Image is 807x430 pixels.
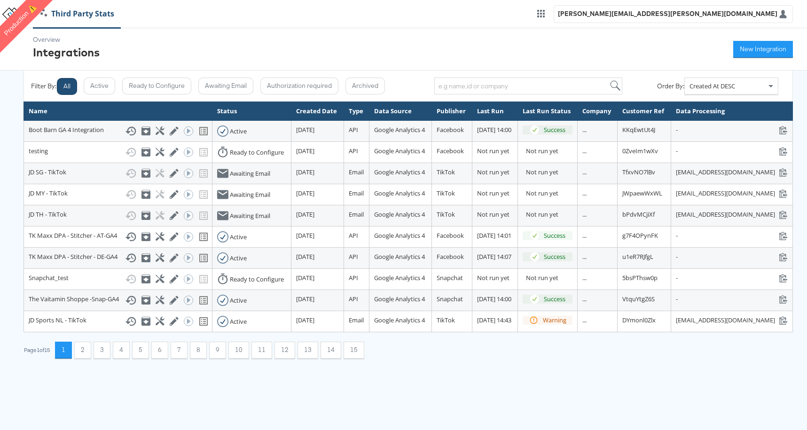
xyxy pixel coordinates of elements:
[676,295,788,304] div: -
[171,342,188,359] button: 7
[230,169,270,178] div: Awaiting Email
[526,274,572,282] div: Not run yet
[437,168,455,176] span: TikTok
[29,274,207,285] div: Snapchat_test
[582,316,587,324] span: ...
[558,9,777,18] div: [PERSON_NAME][EMAIL_ADDRESS][PERSON_NAME][DOMAIN_NAME]
[434,78,622,94] input: e.g name,id or company
[198,316,209,327] svg: View missing tracking codes
[582,252,587,261] span: ...
[374,147,425,155] span: Google Analytics 4
[676,147,788,156] div: -
[296,231,314,240] span: [DATE]
[296,295,314,303] span: [DATE]
[31,82,56,91] div: Filter By:
[622,189,662,197] span: JWpaewWxWL
[230,190,270,199] div: Awaiting Email
[198,78,253,94] button: Awaiting Email
[544,231,565,240] div: Success
[296,210,314,219] span: [DATE]
[230,296,247,305] div: Active
[24,347,50,353] div: Page 1 of 15
[349,147,358,155] span: API
[33,35,100,44] div: Overview
[437,125,464,134] span: Facebook
[437,189,455,197] span: TikTok
[477,125,511,134] span: [DATE] 14:00
[582,125,587,134] span: ...
[437,147,464,155] span: Facebook
[298,342,318,359] button: 13
[374,189,425,197] span: Google Analytics 4
[84,78,115,94] button: Active
[251,342,272,359] button: 11
[622,147,658,155] span: 0ZveIm1wXv
[622,274,658,282] span: 5bsPThsw0p
[209,342,226,359] button: 9
[345,78,385,94] button: Archived
[617,102,671,121] th: Customer Ref
[260,78,338,94] button: Authorization required
[582,189,587,197] span: ...
[437,316,455,324] span: TikTok
[321,342,341,359] button: 14
[526,189,572,198] div: Not run yet
[74,342,91,359] button: 2
[349,189,364,197] span: Email
[230,211,270,220] div: Awaiting Email
[676,210,788,219] div: [EMAIL_ADDRESS][DOMAIN_NAME]
[622,295,655,303] span: VtquYtgZ6S
[622,125,655,134] span: KKqEwtUt4J
[671,102,792,121] th: Data Processing
[676,252,788,261] div: -
[622,231,658,240] span: g7F4OPynFK
[582,231,587,240] span: ...
[228,342,249,359] button: 10
[29,125,207,137] div: Boot Barn GA 4 Integration
[29,316,207,327] div: JD Sports NL - TikTok
[291,102,344,121] th: Created Date
[526,168,572,177] div: Not run yet
[230,233,247,242] div: Active
[296,252,314,261] span: [DATE]
[33,8,121,19] a: Third Party Stats
[582,274,587,282] span: ...
[477,274,509,282] span: Not run yet
[29,168,207,179] div: JD SG - TikTok
[518,102,578,121] th: Last Run Status
[349,316,364,324] span: Email
[676,316,788,325] div: [EMAIL_ADDRESS][DOMAIN_NAME]
[374,252,425,261] span: Google Analytics 4
[212,102,291,121] th: Status
[676,231,788,240] div: -
[544,125,565,134] div: Success
[374,168,425,176] span: Google Analytics 4
[582,168,587,176] span: ...
[296,274,314,282] span: [DATE]
[622,252,653,261] span: u1eR7RJfgL
[113,342,130,359] button: 4
[374,274,425,282] span: Google Analytics 4
[274,342,295,359] button: 12
[477,252,511,261] span: [DATE] 14:07
[29,210,207,221] div: JD TH - TikTok
[477,147,509,155] span: Not run yet
[437,274,463,282] span: Snapchat
[349,125,358,134] span: API
[437,231,464,240] span: Facebook
[374,210,425,219] span: Google Analytics 4
[349,274,358,282] span: API
[29,295,207,306] div: The Vaitamin Shoppe -Snap-GA4
[230,317,247,326] div: Active
[230,148,284,157] div: Ready to Configure
[296,147,314,155] span: [DATE]
[437,252,464,261] span: Facebook
[374,125,425,134] span: Google Analytics 4
[676,274,788,282] div: -
[622,210,655,219] span: bPdvMCjiXf
[94,342,110,359] button: 3
[57,78,77,95] button: All
[472,102,518,121] th: Last Run
[437,295,463,303] span: Snapchat
[526,147,572,156] div: Not run yet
